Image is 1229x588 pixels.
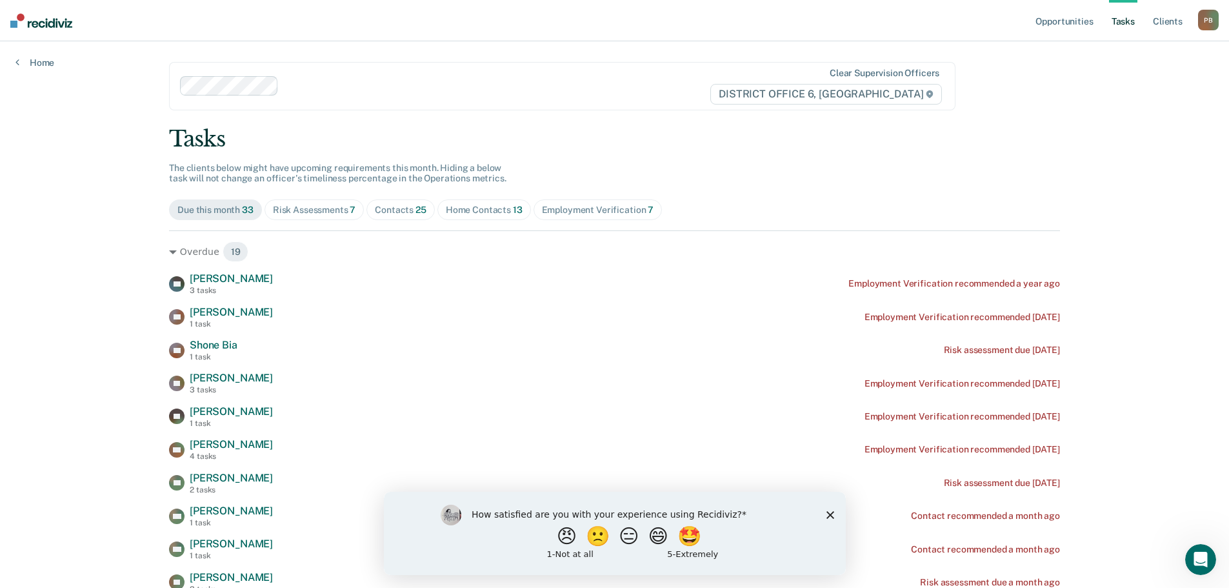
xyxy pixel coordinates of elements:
[190,352,237,361] div: 1 task
[177,205,254,216] div: Due this month
[848,278,1060,289] div: Employment Verification recommended a year ago
[190,485,273,494] div: 2 tasks
[944,478,1060,489] div: Risk assessment due [DATE]
[10,14,72,28] img: Recidiviz
[190,306,273,318] span: [PERSON_NAME]
[190,272,273,285] span: [PERSON_NAME]
[190,452,273,461] div: 4 tasks
[169,163,506,184] span: The clients below might have upcoming requirements this month. Hiding a below task will not chang...
[190,472,273,484] span: [PERSON_NAME]
[911,511,1060,522] div: Contact recommended a month ago
[190,505,273,517] span: [PERSON_NAME]
[190,339,237,351] span: Shone Bia
[648,205,654,215] span: 7
[710,84,942,105] span: DISTRICT OFFICE 6, [GEOGRAPHIC_DATA]
[190,518,273,527] div: 1 task
[190,419,273,428] div: 1 task
[1198,10,1219,30] div: P B
[169,241,1060,262] div: Overdue 19
[190,372,273,384] span: [PERSON_NAME]
[446,205,523,216] div: Home Contacts
[864,411,1060,422] div: Employment Verification recommended [DATE]
[384,492,846,575] iframe: Survey by Kim from Recidiviz
[944,345,1060,356] div: Risk assessment due [DATE]
[190,385,273,394] div: 3 tasks
[864,378,1060,389] div: Employment Verification recommended [DATE]
[273,205,356,216] div: Risk Assessments
[864,312,1060,323] div: Employment Verification recommended [DATE]
[1198,10,1219,30] button: PB
[190,286,273,295] div: 3 tasks
[911,544,1060,555] div: Contact recommended a month ago
[242,205,254,215] span: 33
[190,538,273,550] span: [PERSON_NAME]
[190,438,273,451] span: [PERSON_NAME]
[415,205,426,215] span: 25
[190,319,273,329] div: 1 task
[223,241,249,262] span: 19
[350,205,355,215] span: 7
[1185,544,1216,575] iframe: Intercom live chat
[15,57,54,68] a: Home
[513,205,523,215] span: 13
[375,205,426,216] div: Contacts
[920,577,1060,588] div: Risk assessment due a month ago
[190,571,273,583] span: [PERSON_NAME]
[864,444,1060,455] div: Employment Verification recommended [DATE]
[169,126,1060,152] div: Tasks
[190,551,273,560] div: 1 task
[542,205,654,216] div: Employment Verification
[830,68,939,79] div: Clear supervision officers
[190,405,273,418] span: [PERSON_NAME]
